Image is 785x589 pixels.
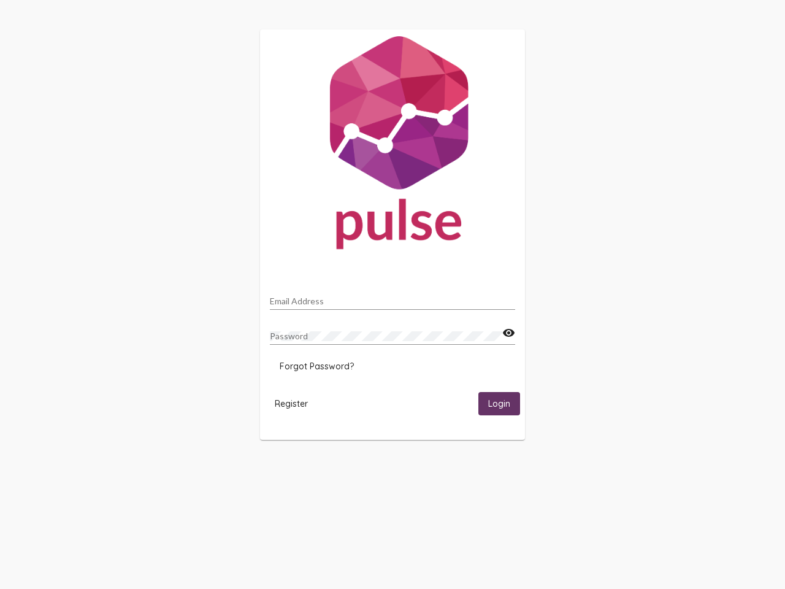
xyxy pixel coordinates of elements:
[478,392,520,415] button: Login
[488,399,510,410] span: Login
[275,398,308,409] span: Register
[265,392,318,415] button: Register
[502,326,515,341] mat-icon: visibility
[260,29,525,261] img: Pulse For Good Logo
[270,355,364,377] button: Forgot Password?
[280,361,354,372] span: Forgot Password?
